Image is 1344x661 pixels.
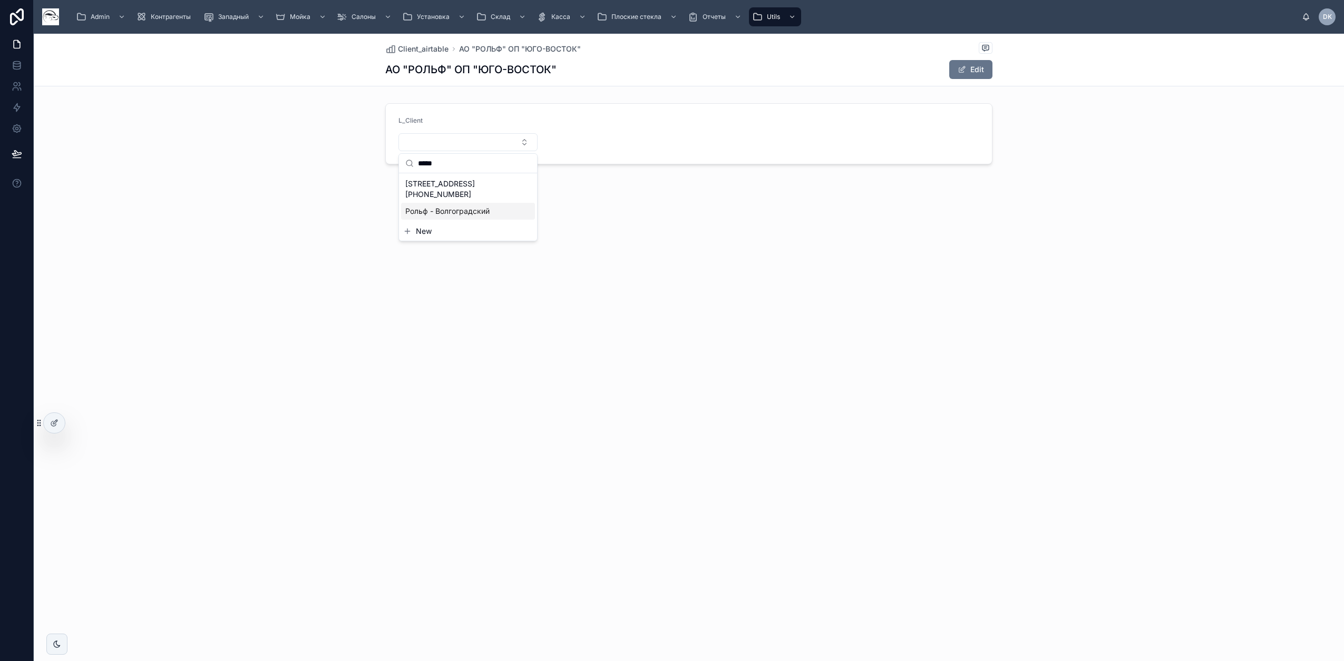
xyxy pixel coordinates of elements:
[703,13,726,21] span: Отчеты
[200,7,270,26] a: Западный
[767,13,780,21] span: Utils
[685,7,747,26] a: Отчеты
[416,226,432,236] span: New
[491,13,510,21] span: Склад
[42,8,59,25] img: App logo
[385,62,557,77] h1: АО "РОЛЬФ" ОП "ЮГО-ВОСТОК"
[949,60,992,79] button: Edit
[398,44,449,54] span: Client_airtable
[218,13,249,21] span: Западный
[459,44,581,54] a: АО "РОЛЬФ" ОП "ЮГО-ВОСТОК"
[473,7,531,26] a: Склад
[334,7,397,26] a: Салоны
[399,173,537,222] div: Suggestions
[611,13,661,21] span: Плоские стекла
[405,206,490,216] span: Рольф - Волгоградский
[67,5,1302,28] div: scrollable content
[398,133,538,151] button: Select Button
[73,7,131,26] a: Admin
[151,13,191,21] span: Контрагенты
[533,7,591,26] a: Касса
[290,13,310,21] span: Мойка
[272,7,332,26] a: Мойка
[1323,13,1332,21] span: DK
[398,116,423,124] span: L_Client
[403,226,533,236] button: New
[593,7,683,26] a: Плоские стекла
[385,44,449,54] a: Client_airtable
[417,13,450,21] span: Установка
[133,7,198,26] a: Контрагенты
[352,13,376,21] span: Салоны
[91,13,110,21] span: Admin
[399,7,471,26] a: Установка
[551,13,570,21] span: Касса
[405,179,518,200] span: [STREET_ADDRESS] [PHONE_NUMBER]
[749,7,801,26] a: Utils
